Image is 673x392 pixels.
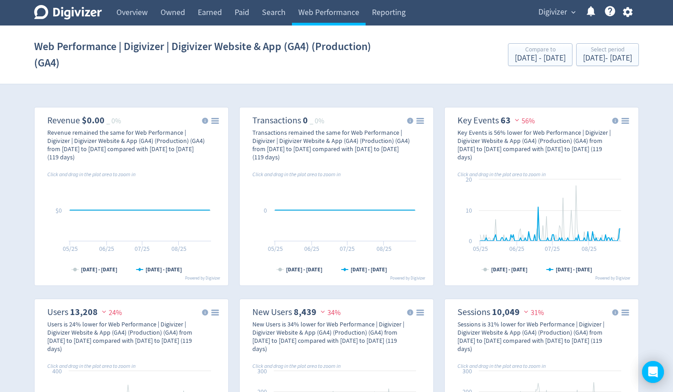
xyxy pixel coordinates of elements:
span: expand_more [569,8,578,16]
text: 08/25 [377,244,392,253]
span: 24% [100,308,122,317]
div: Sessions is 31% lower for Web Performance | Digivizer | Digivizer Website & App (GA4) (Production... [457,320,615,353]
i: Click and drag in the plot area to zoom in [252,171,341,178]
text: Powered by Digivizer [185,275,221,281]
strong: 0 [303,114,308,127]
dt: New Users [252,306,292,318]
text: Powered by Digivizer [390,275,426,281]
div: Open Intercom Messenger [642,361,664,383]
img: negative-performance.svg [318,308,327,315]
i: Click and drag in the plot area to zoom in [47,171,136,178]
text: 07/25 [340,244,355,253]
text: 06/25 [509,244,524,253]
svg: Key Events 5 _ 0% [448,111,635,282]
div: [DATE] - [DATE] [583,54,632,62]
span: Digivizer [538,5,567,20]
dt: Sessions [457,306,490,318]
span: 56% [512,117,535,126]
i: Click and drag in the plot area to zoom in [457,362,546,370]
text: 08/25 [171,244,186,253]
div: Users is 24% lower for Web Performance | Digivizer | Digivizer Website & App (GA4) (Production) (... [47,320,205,353]
div: Compare to [515,46,566,54]
text: [DATE] - [DATE] [81,266,117,273]
text: 05/25 [473,244,488,253]
text: 06/25 [99,244,114,253]
h1: Web Performance | Digivizer | Digivizer Website & App (GA4) (Production) (GA4) [34,32,398,77]
text: 07/25 [135,244,150,253]
button: Compare to[DATE] - [DATE] [508,43,573,66]
text: Powered by Digivizer [595,275,631,281]
svg: Revenue $0.00 _ 0% [38,111,225,282]
img: negative-performance.svg [512,117,522,123]
text: [DATE] - [DATE] [556,266,592,273]
span: _ 0% [106,117,121,126]
div: New Users is 34% lower for Web Performance | Digivizer | Digivizer Website & App (GA4) (Productio... [252,320,410,353]
text: 300 [462,367,472,375]
text: 300 [257,367,267,375]
i: Click and drag in the plot area to zoom in [457,171,546,178]
dt: Users [47,306,68,318]
text: 0 [264,206,267,214]
text: 05/25 [63,244,78,253]
div: Key Events is 56% lower for Web Performance | Digivizer | Digivizer Website & App (GA4) (Producti... [457,128,615,161]
strong: 10,049 [492,306,520,318]
div: [DATE] - [DATE] [515,54,566,62]
img: negative-performance.svg [522,308,531,315]
text: 05/25 [268,244,283,253]
dt: Revenue [47,115,80,126]
i: Click and drag in the plot area to zoom in [252,362,341,370]
strong: 13,208 [70,306,98,318]
span: _ 0% [310,117,324,126]
text: 07/25 [545,244,560,253]
text: [DATE] - [DATE] [286,266,322,273]
i: Click and drag in the plot area to zoom in [47,362,136,370]
span: 31% [522,308,544,317]
text: 0 [469,237,472,245]
span: 34% [318,308,341,317]
div: Transactions remained the same for Web Performance | Digivizer | Digivizer Website & App (GA4) (P... [252,128,410,161]
dt: Transactions [252,115,301,126]
text: 10 [466,206,472,214]
dt: Key Events [457,115,499,126]
text: [DATE] - [DATE] [146,266,182,273]
button: Digivizer [535,5,578,20]
text: [DATE] - [DATE] [491,266,527,273]
button: Select period[DATE]- [DATE] [576,43,639,66]
text: [DATE] - [DATE] [351,266,387,273]
text: 20 [466,175,472,183]
strong: 8,439 [294,306,316,318]
strong: $0.00 [82,114,105,127]
text: $0 [55,206,62,214]
text: 400 [52,367,62,375]
strong: 63 [501,114,511,127]
text: 08/25 [582,244,597,253]
div: Revenue remained the same for Web Performance | Digivizer | Digivizer Website & App (GA4) (Produc... [47,128,205,161]
div: Select period [583,46,632,54]
text: 06/25 [304,244,319,253]
svg: Transactions 0 _ 0% [243,111,430,282]
img: negative-performance.svg [100,308,109,315]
